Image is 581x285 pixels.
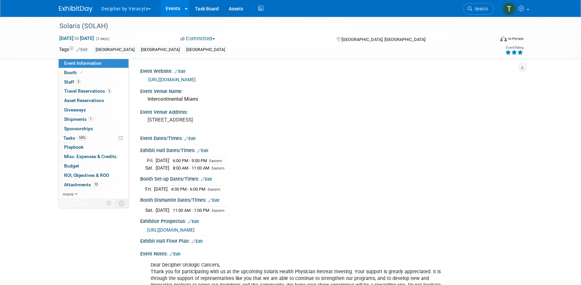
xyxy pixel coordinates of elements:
[201,177,212,182] a: Edit
[107,89,112,94] span: 3
[59,96,128,105] a: Asset Reservations
[184,46,227,53] div: [GEOGRAPHIC_DATA]
[472,6,488,11] span: Search
[140,133,522,142] div: Event Dates/Times:
[63,191,73,197] span: more
[64,88,112,94] span: Travel Reservations
[88,116,93,122] span: 1
[59,152,128,161] a: Misc. Expenses & Credits
[64,79,81,85] span: Staff
[140,236,522,245] div: Exhibit Hall Floor Plan:
[500,36,507,41] img: Format-Inperson.png
[139,46,182,53] div: [GEOGRAPHIC_DATA]
[64,116,93,122] span: Shipments
[140,216,522,225] div: Exhibitor Prospectus:
[341,37,425,42] span: [GEOGRAPHIC_DATA], [GEOGRAPHIC_DATA]
[505,46,523,49] div: Event Rating
[63,135,88,141] span: Tasks
[93,182,99,187] span: 10
[59,115,128,124] a: Shipments1
[59,171,128,180] a: ROI, Objectives & ROO
[59,180,128,189] a: Attachments10
[64,70,85,75] span: Booth
[156,164,169,171] td: [DATE]
[178,35,218,42] button: Committed
[173,158,207,163] span: 6:00 PM - 9:00 PM
[154,185,168,192] td: [DATE]
[59,161,128,171] a: Budget
[145,185,154,192] td: Fri.
[80,70,83,74] i: Booth reservation complete
[59,134,128,143] a: Tasks100%
[59,190,128,199] a: more
[140,66,522,75] div: Event Website:
[212,208,224,213] span: Eastern
[59,68,128,77] a: Booth
[455,35,524,45] div: Event Format
[64,163,79,169] span: Budget
[59,143,128,152] a: Playbook
[59,105,128,114] a: Giveaways
[64,98,104,103] span: Asset Reservations
[64,126,93,131] span: Sponsorships
[140,107,522,115] div: Event Venue Address:
[145,157,156,164] td: Fri.
[73,36,80,41] span: to
[197,148,208,153] a: Edit
[156,206,169,213] td: [DATE]
[59,78,128,87] a: Staff3
[64,154,116,159] span: Misc. Expenses & Credits
[208,198,219,203] a: Edit
[145,94,517,104] div: Intercontinental Miami
[508,36,524,41] div: In-Person
[140,174,522,183] div: Booth Set-up Dates/Times:
[192,239,203,244] a: Edit
[503,2,516,15] img: Tony Alvarado
[103,199,115,207] td: Personalize Event Tab Strip
[173,208,209,213] span: 11:00 AM - 1:00 PM
[59,46,88,54] td: Tags
[76,79,81,84] span: 3
[59,59,128,68] a: Event Information
[59,35,94,41] span: [DATE] [DATE]
[212,166,224,171] span: Eastern
[209,159,222,163] span: Eastern
[188,219,199,224] a: Edit
[77,135,88,140] span: 100%
[140,145,522,154] div: Exhibit Hall Dates/Times:
[59,87,128,96] a: Travel Reservations3
[64,173,109,178] span: ROI, Objectives & ROO
[64,182,99,187] span: Attachments
[169,252,180,256] a: Edit
[208,187,220,192] span: Eastern
[115,199,129,207] td: Toggle Event Tabs
[148,77,196,82] a: [URL][DOMAIN_NAME]
[145,206,156,213] td: Sat.
[148,117,292,123] pre: [STREET_ADDRESS]
[64,60,102,66] span: Event Information
[76,47,88,52] a: Edit
[59,124,128,133] a: Sponsorships
[171,187,205,192] span: 4:30 PM - 6:00 PM
[140,86,522,95] div: Event Venue Name:
[173,165,209,171] span: 8:00 AM - 11:00 AM
[140,195,522,204] div: Booth Dismantle Dates/Times:
[174,69,186,74] a: Edit
[463,3,494,15] a: Search
[64,144,84,150] span: Playbook
[140,249,522,257] div: Event Notes:
[145,164,156,171] td: Sat.
[57,20,484,32] div: Solaris (SOLAH)
[156,157,169,164] td: [DATE]
[94,46,137,53] div: [GEOGRAPHIC_DATA]
[95,37,109,41] span: (2 days)
[59,6,93,12] img: ExhibitDay
[64,107,86,112] span: Giveaways
[147,227,195,233] a: [URL][DOMAIN_NAME]
[184,136,196,141] a: Edit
